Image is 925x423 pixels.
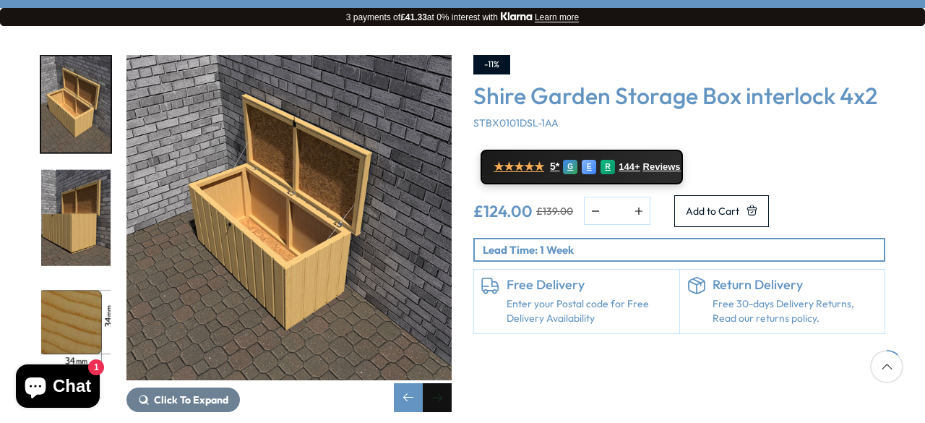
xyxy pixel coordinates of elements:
[507,297,672,325] a: Enter your Postal code for Free Delivery Availability
[686,206,739,216] span: Add to Cart
[473,82,885,109] h3: Shire Garden Storage Box interlock 4x2
[40,55,112,154] div: 6 / 8
[423,383,452,412] div: Next slide
[601,160,615,174] div: R
[473,203,533,219] ins: £124.00
[41,170,111,266] img: StorageBoxRENA7_eeb11b1d-60cd-43dc-be11-bfefbd588a4f_200x200.jpg
[126,388,240,412] button: Click To Expand
[507,277,672,293] h6: Free Delivery
[41,283,111,379] img: 34X34SECTION_9ca32190-74a7-4b44-ae0d-6fdf38862b2e_200x200.jpg
[394,383,423,412] div: Previous slide
[473,116,559,129] span: STBX0101DSL-1AA
[494,160,544,174] span: ★★★★★
[483,242,884,257] p: Lead Time: 1 Week
[713,277,878,293] h6: Return Delivery
[40,168,112,268] div: 7 / 8
[481,150,683,184] a: ★★★★★ 5* G E R 144+ Reviews
[536,206,573,216] del: £139.00
[154,393,228,406] span: Click To Expand
[40,281,112,380] div: 8 / 8
[643,161,681,173] span: Reviews
[582,160,596,174] div: E
[674,195,769,227] button: Add to Cart
[563,160,577,174] div: G
[41,56,111,153] img: StorageBoxRENA6_667b92f2-c342-4447-9373-30c02f2ae88e_200x200.jpg
[12,364,104,411] inbox-online-store-chat: Shopify online store chat
[473,55,510,74] div: -11%
[126,55,452,380] img: Shire Garden Storage Box interlock 4x2 - Best Shed
[126,55,452,412] div: 6 / 8
[713,297,878,325] p: Free 30-days Delivery Returns, Read our returns policy.
[619,161,640,173] span: 144+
